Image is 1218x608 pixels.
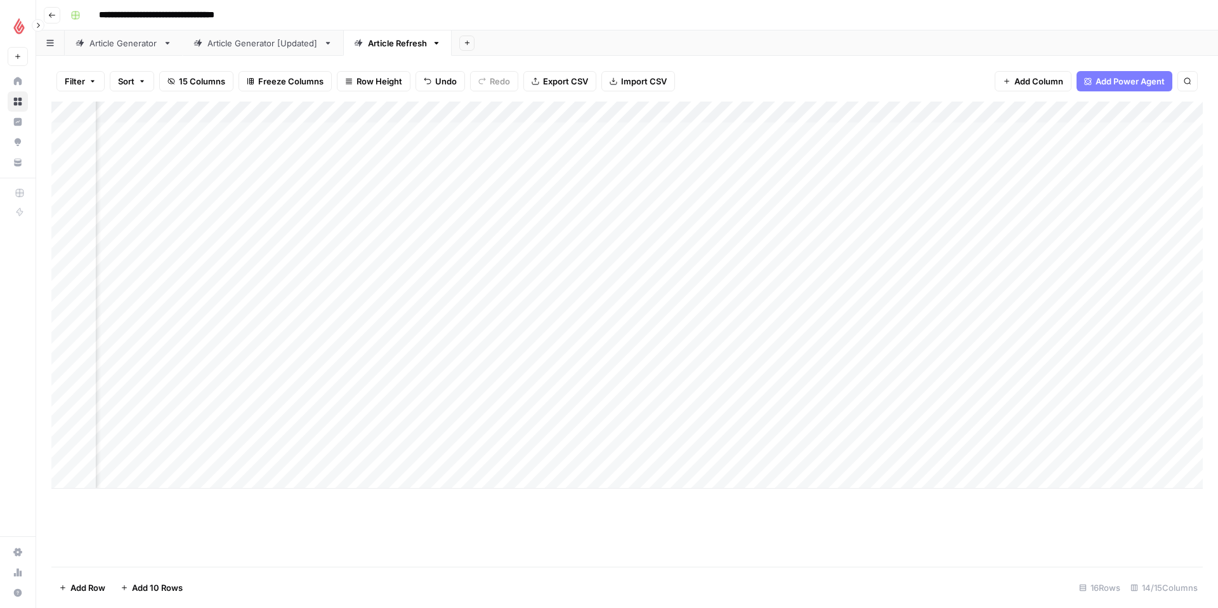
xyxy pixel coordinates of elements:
[65,75,85,88] span: Filter
[8,112,28,132] a: Insights
[113,578,190,598] button: Add 10 Rows
[8,583,28,603] button: Help + Support
[258,75,324,88] span: Freeze Columns
[8,542,28,562] a: Settings
[621,75,667,88] span: Import CSV
[183,30,343,56] a: Article Generator [Updated]
[435,75,457,88] span: Undo
[8,10,28,42] button: Workspace: Lightspeed
[179,75,225,88] span: 15 Columns
[8,71,28,91] a: Home
[1074,578,1125,598] div: 16 Rows
[1077,71,1172,91] button: Add Power Agent
[1125,578,1203,598] div: 14/15 Columns
[416,71,465,91] button: Undo
[8,152,28,173] a: Your Data
[1096,75,1165,88] span: Add Power Agent
[239,71,332,91] button: Freeze Columns
[995,71,1071,91] button: Add Column
[368,37,427,50] div: Article Refresh
[470,71,518,91] button: Redo
[132,581,183,594] span: Add 10 Rows
[8,562,28,583] a: Usage
[70,581,105,594] span: Add Row
[118,75,134,88] span: Sort
[8,15,30,37] img: Lightspeed Logo
[8,91,28,112] a: Browse
[159,71,233,91] button: 15 Columns
[1014,75,1063,88] span: Add Column
[357,75,402,88] span: Row Height
[65,30,183,56] a: Article Generator
[56,71,105,91] button: Filter
[110,71,154,91] button: Sort
[543,75,588,88] span: Export CSV
[89,37,158,50] div: Article Generator
[343,30,452,56] a: Article Refresh
[8,132,28,152] a: Opportunities
[523,71,596,91] button: Export CSV
[490,75,510,88] span: Redo
[601,71,675,91] button: Import CSV
[207,37,318,50] div: Article Generator [Updated]
[337,71,410,91] button: Row Height
[51,578,113,598] button: Add Row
